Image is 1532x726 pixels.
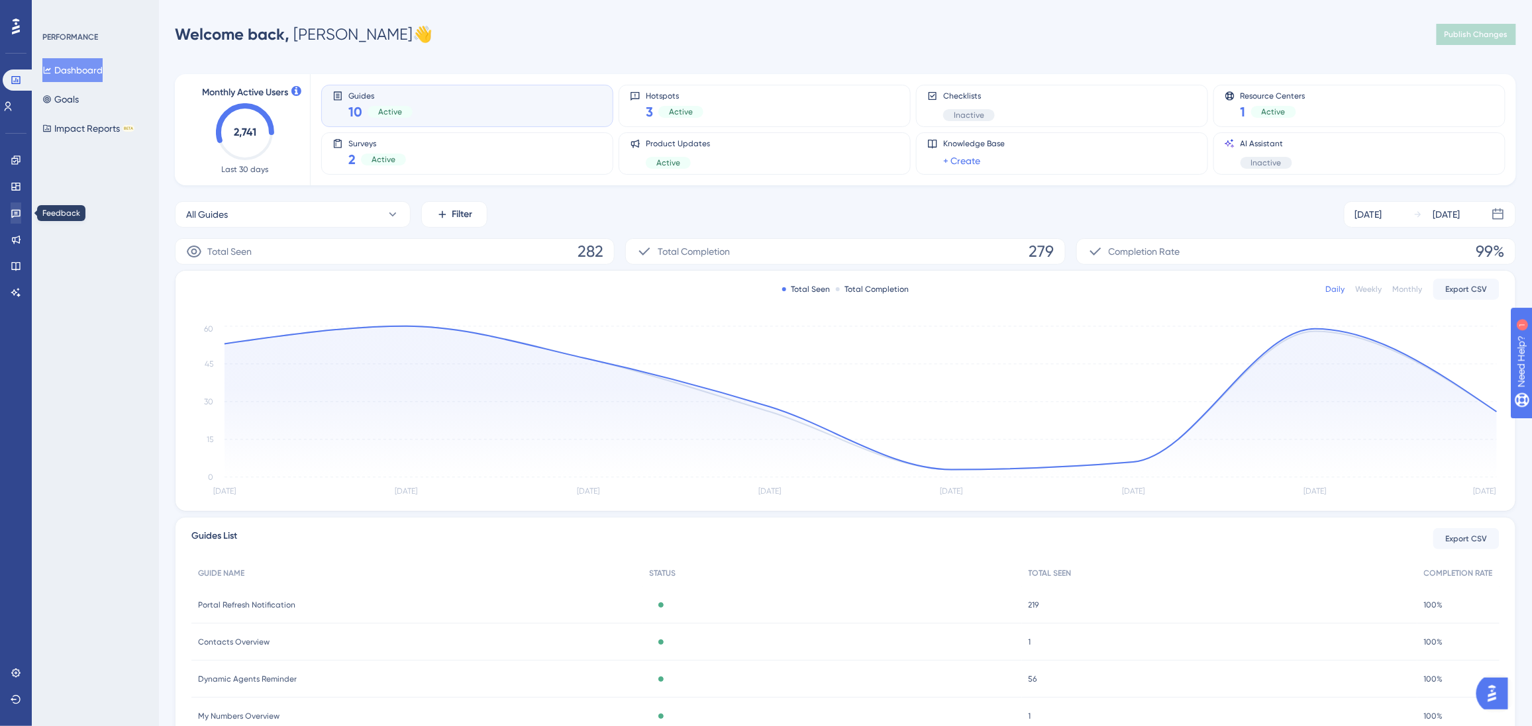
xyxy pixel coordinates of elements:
div: 1 [92,7,96,17]
span: COMPLETION RATE [1424,568,1493,578]
button: Dashboard [42,58,103,82]
span: Need Help? [31,3,83,19]
button: Filter [421,201,487,228]
span: Monthly Active Users [202,85,288,101]
span: Knowledge Base [943,138,1005,149]
tspan: [DATE] [941,487,963,496]
span: Active [378,107,402,117]
span: 100% [1424,711,1443,721]
div: Total Seen [782,284,831,295]
button: Publish Changes [1437,24,1516,45]
span: Checklists [943,91,995,101]
iframe: UserGuiding AI Assistant Launcher [1476,674,1516,713]
span: Inactive [954,110,984,120]
span: 56 [1029,674,1037,684]
span: Total Completion [658,244,730,259]
span: 99% [1476,241,1505,262]
tspan: 45 [205,359,213,369]
span: 100% [1424,637,1443,647]
span: Contacts Overview [198,637,270,647]
span: All Guides [186,206,228,222]
span: 100% [1424,674,1443,684]
span: Total Seen [207,244,252,259]
span: Dynamic Agents Reminder [198,674,297,684]
span: Hotspots [646,91,703,100]
span: Publish Changes [1445,29,1508,40]
div: Daily [1326,284,1345,295]
span: Resource Centers [1241,91,1305,100]
tspan: [DATE] [213,487,236,496]
span: Active [372,154,395,165]
button: Impact ReportsBETA [42,116,134,140]
span: Export CSV [1446,533,1488,544]
div: Weekly [1356,284,1382,295]
span: Last 30 days [222,164,269,175]
span: 2 [348,150,356,169]
span: 279 [1029,241,1054,262]
span: 3 [646,103,653,121]
tspan: [DATE] [1122,487,1145,496]
span: Surveys [348,138,406,148]
span: Inactive [1251,158,1282,168]
span: AI Assistant [1241,138,1292,149]
span: Filter [452,206,473,222]
span: Guides [348,91,413,100]
span: 1 [1241,103,1246,121]
tspan: [DATE] [1473,487,1496,496]
span: GUIDE NAME [198,568,244,578]
div: [DATE] [1355,206,1382,222]
tspan: [DATE] [395,487,417,496]
tspan: [DATE] [577,487,599,496]
button: Export CSV [1433,279,1500,300]
tspan: 60 [204,324,213,334]
tspan: [DATE] [758,487,781,496]
div: Monthly [1393,284,1423,295]
span: Active [1262,107,1286,117]
span: 1 [1029,711,1031,721]
span: 1 [1029,637,1031,647]
text: 2,741 [234,126,256,138]
span: 100% [1424,600,1443,610]
div: [PERSON_NAME] 👋 [175,24,433,45]
span: Export CSV [1446,284,1488,295]
span: Welcome back, [175,24,289,44]
span: Active [656,158,680,168]
button: Goals [42,87,79,111]
div: [DATE] [1433,206,1460,222]
div: BETA [123,125,134,132]
button: All Guides [175,201,411,228]
tspan: 30 [204,397,213,406]
a: + Create [943,153,980,169]
span: TOTAL SEEN [1029,568,1072,578]
button: Export CSV [1433,528,1500,549]
tspan: 15 [207,435,213,444]
div: Total Completion [836,284,909,295]
span: 10 [348,103,362,121]
span: STATUS [649,568,676,578]
span: Portal Refresh Notification [198,600,295,610]
span: Active [669,107,693,117]
span: 219 [1029,600,1039,610]
tspan: 0 [208,473,213,482]
tspan: [DATE] [1304,487,1327,496]
span: Completion Rate [1109,244,1180,259]
span: Guides List [191,528,237,549]
span: Product Updates [646,138,710,149]
span: My Numbers Overview [198,711,280,721]
span: 282 [578,241,603,262]
div: PERFORMANCE [42,32,98,42]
